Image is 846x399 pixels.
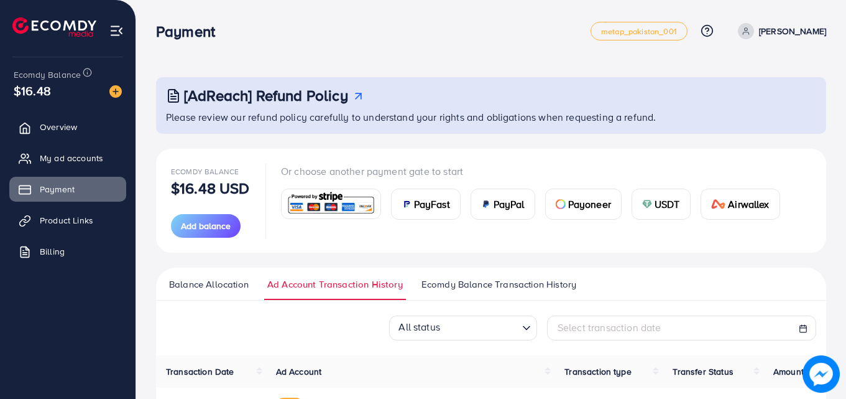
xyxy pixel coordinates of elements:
a: Product Links [9,208,126,233]
input: Search for option [444,317,517,337]
span: Transfer Status [673,365,733,378]
span: Transaction type [564,365,632,378]
span: Ecomdy Balance [171,166,239,177]
span: All status [396,316,443,337]
span: Ad Account [276,365,322,378]
h3: [AdReach] Refund Policy [184,87,348,105]
span: My ad accounts [40,152,103,164]
a: metap_pakistan_001 [591,22,687,40]
span: Ad Account Transaction History [267,278,403,291]
span: Transaction Date [166,365,234,378]
span: Billing [40,245,65,258]
a: card [281,189,381,219]
span: Balance Allocation [169,278,249,291]
a: cardPayoneer [545,189,622,220]
button: Add balance [171,214,241,238]
p: Please review our refund policy carefully to understand your rights and obligations when requesti... [166,110,819,124]
img: card [711,199,726,209]
div: Search for option [389,316,537,340]
h3: Payment [156,22,225,40]
img: card [402,199,412,209]
span: Payment [40,183,75,195]
span: Select transaction date [558,321,661,334]
p: Or choose another payment gate to start [281,164,790,179]
a: cardPayPal [471,189,535,220]
img: logo [12,17,96,37]
span: USDT [655,197,680,212]
a: Billing [9,239,126,264]
span: Payoneer [568,197,611,212]
img: menu [109,24,124,38]
span: Ecomdy Balance Transaction History [421,278,576,291]
a: Overview [9,115,126,139]
p: [PERSON_NAME] [759,24,826,39]
a: Payment [9,177,126,202]
p: $16.48 USD [171,181,250,195]
span: $16.48 [14,82,51,100]
span: PayFast [414,197,450,212]
a: cardUSDT [632,189,691,220]
img: image [803,356,840,393]
span: PayPal [494,197,525,212]
a: [PERSON_NAME] [733,23,826,39]
span: Add balance [181,220,231,232]
a: My ad accounts [9,146,126,171]
span: Amount [773,365,804,378]
a: cardPayFast [391,189,461,220]
span: Product Links [40,214,93,227]
span: Airwallex [728,197,769,212]
img: image [109,85,122,98]
span: Ecomdy Balance [14,68,81,81]
a: cardAirwallex [701,189,780,220]
img: card [285,190,377,217]
img: card [481,199,491,209]
span: metap_pakistan_001 [601,27,677,35]
img: card [642,199,652,209]
img: card [556,199,566,209]
span: Overview [40,121,77,133]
